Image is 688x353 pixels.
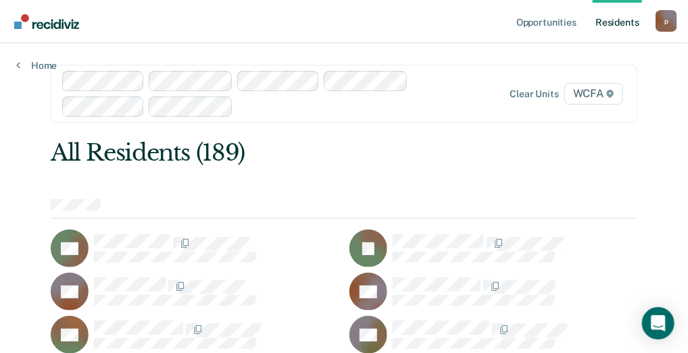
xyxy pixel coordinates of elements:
[564,83,623,105] span: WCFA
[51,139,520,167] div: All Residents (189)
[16,59,57,72] a: Home
[642,307,674,340] div: Open Intercom Messenger
[656,10,677,32] div: p
[14,14,79,29] img: Recidiviz
[510,88,559,100] div: Clear units
[656,10,677,32] button: Profile dropdown button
